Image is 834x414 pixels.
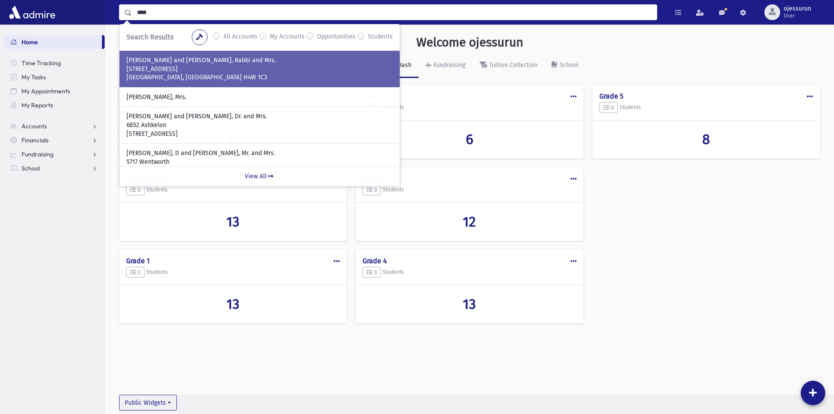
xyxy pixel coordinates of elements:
a: 8 [599,131,813,148]
h5: Students [362,184,576,196]
a: 13 [126,296,340,312]
div: Fundraising [432,61,465,69]
a: 13 [362,296,576,312]
span: Financials [21,136,49,144]
a: My Appointments [4,84,105,98]
span: 0 [130,187,141,193]
p: [GEOGRAPHIC_DATA], [GEOGRAPHIC_DATA] H4W 1C3 [127,73,393,82]
button: 0 [362,267,381,278]
h4: Grade 2 [362,92,576,100]
a: Time Tracking [4,56,105,70]
h5: Students [599,102,813,113]
p: [PERSON_NAME], Mrs. [127,93,393,102]
a: Tuition Collection [472,53,545,78]
a: 6 [362,131,576,148]
p: [PERSON_NAME] and [PERSON_NAME], Dr. and Mrs. [127,112,393,121]
span: Accounts [21,122,47,130]
span: 0 [603,104,614,111]
div: Tuition Collection [487,61,538,69]
p: 6852 Ashkelon [127,121,393,130]
button: 0 [126,267,144,278]
span: School [21,164,40,172]
p: [STREET_ADDRESS] [127,65,393,74]
a: Home [4,35,102,49]
span: 0 [366,187,377,193]
a: My Tasks [4,70,105,84]
span: My Reports [21,101,53,109]
button: 0 [126,184,144,196]
span: 13 [463,296,476,312]
a: Financials [4,133,105,147]
span: 6 [466,131,473,148]
label: All Accounts [223,32,257,42]
span: 8 [702,131,710,148]
h4: Grade 1 [126,257,340,265]
a: School [4,161,105,175]
span: My Tasks [21,73,46,81]
h4: Grade 3 [362,174,576,183]
h4: Grade 5 [599,92,813,100]
label: My Accounts [270,32,305,42]
h3: Welcome ojessurun [416,35,523,50]
span: Search Results [127,33,173,41]
span: 12 [463,213,476,230]
a: View All [120,166,400,186]
h5: Students [126,267,340,278]
label: Opportunities [317,32,355,42]
p: [STREET_ADDRESS] [127,130,393,138]
label: Students [368,32,393,42]
p: [PERSON_NAME], D and [PERSON_NAME], Mr. and Mrs. [127,149,393,158]
p: [PERSON_NAME] and [PERSON_NAME], Rabbi and Mrs. [127,56,393,65]
h5: Students [362,102,576,113]
span: Time Tracking [21,59,61,67]
div: School [558,61,578,69]
img: AdmirePro [7,4,57,21]
button: Public Widgets [119,395,177,410]
span: Fundraising [21,150,53,158]
a: 12 [362,213,576,230]
button: 0 [362,184,381,196]
input: Search [132,4,657,20]
span: 0 [366,269,377,276]
a: Fundraising [4,147,105,161]
a: Fundraising [419,53,472,78]
a: School [545,53,585,78]
span: User [784,12,811,19]
span: 13 [226,213,239,230]
a: 13 [126,213,340,230]
h5: Students [362,267,576,278]
span: 13 [226,296,239,312]
span: Home [21,38,38,46]
span: My Appointments [21,87,70,95]
p: 5717 Wentworth [127,158,393,166]
h4: Grade 4 [362,257,576,265]
h5: Students [126,184,340,196]
span: ojessurun [784,5,811,12]
button: 0 [599,102,618,113]
a: Accounts [4,119,105,133]
span: 0 [130,269,141,276]
a: My Reports [4,98,105,112]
